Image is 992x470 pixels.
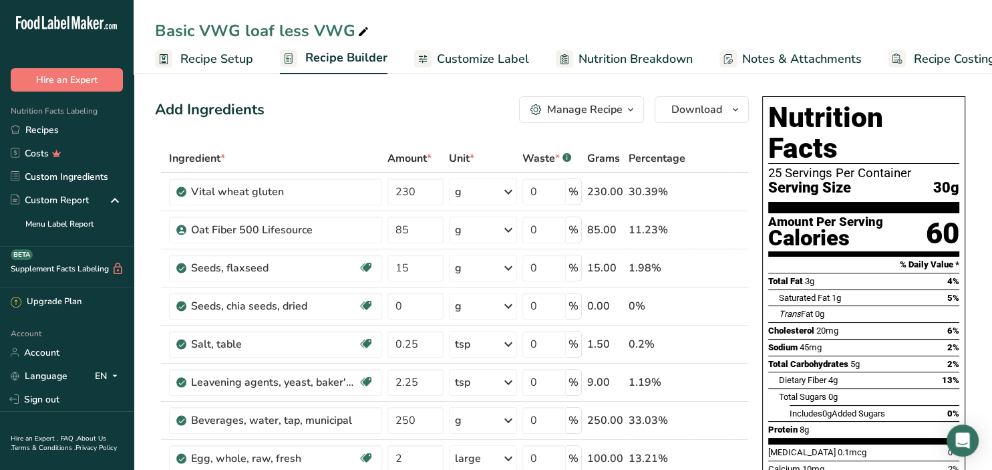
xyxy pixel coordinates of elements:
a: Recipe Builder [280,43,387,75]
span: Percentage [629,150,685,166]
i: Trans [779,309,801,319]
a: Notes & Attachments [719,44,862,74]
div: Open Intercom Messenger [947,425,979,457]
span: Saturated Fat [779,293,830,303]
span: 4% [947,276,959,286]
div: 230.00 [587,184,623,200]
div: Amount Per Serving [768,216,883,229]
div: 13.21% [629,451,685,467]
span: Cholesterol [768,326,814,336]
span: [MEDICAL_DATA] [768,447,836,457]
h1: Nutrition Facts [768,102,959,164]
span: 5g [850,359,860,369]
div: g [455,184,462,200]
span: 20mg [816,326,838,336]
a: Customize Label [414,44,529,74]
span: Includes Added Sugars [790,408,885,419]
button: Download [655,96,749,123]
a: About Us . [11,434,106,453]
a: Privacy Policy [75,443,117,453]
div: 1.98% [629,260,685,276]
div: large [455,451,481,467]
span: 0g [815,309,824,319]
div: Add Ingredients [155,99,265,121]
span: Ingredient [169,150,225,166]
div: g [455,298,462,314]
span: 2% [947,342,959,352]
div: Salt, table [191,336,358,352]
div: Manage Recipe [547,102,623,118]
span: Serving Size [768,180,851,197]
a: Language [11,364,67,388]
span: Total Carbohydrates [768,359,848,369]
span: Notes & Attachments [742,50,862,68]
div: 250.00 [587,413,623,429]
div: 0% [629,298,685,314]
div: EN [95,368,123,384]
div: Leavening agents, yeast, baker's, active dry [191,374,358,390]
div: 1.19% [629,374,685,390]
div: g [455,222,462,238]
span: Total Fat [768,276,803,286]
div: 9.00 [587,374,623,390]
div: 60 [926,216,959,251]
span: 2% [947,359,959,369]
span: Dietary Fiber [779,375,826,385]
a: Hire an Expert . [11,434,58,443]
a: Terms & Conditions . [11,443,75,453]
span: 8g [800,425,809,435]
div: Seeds, chia seeds, dried [191,298,358,314]
section: % Daily Value * [768,257,959,273]
span: 30g [933,180,959,197]
div: Vital wheat gluten [191,184,358,200]
span: Customize Label [437,50,529,68]
div: Custom Report [11,193,89,207]
a: Nutrition Breakdown [556,44,693,74]
div: 85.00 [587,222,623,238]
span: 4g [828,375,838,385]
div: 0.2% [629,336,685,352]
a: Recipe Setup [155,44,253,74]
div: Basic VWG loaf less VWG [155,19,371,43]
span: 45mg [800,342,822,352]
span: 0% [947,408,959,419]
span: 0% [948,447,959,457]
div: 100.00 [587,451,623,467]
div: Upgrade Plan [11,296,81,309]
a: FAQ . [61,434,77,443]
span: Recipe Builder [305,49,387,67]
span: Sodium [768,342,798,352]
div: tsp [455,374,470,390]
div: 25 Servings Per Container [768,166,959,180]
div: Oat Fiber 500 Lifesource [191,222,358,238]
div: 0.00 [587,298,623,314]
div: 33.03% [629,413,685,429]
span: 13% [942,375,959,385]
div: g [455,260,462,276]
button: Manage Recipe [519,96,644,123]
span: Nutrition Breakdown [578,50,693,68]
span: Download [671,102,722,118]
div: Beverages, water, tap, municipal [191,413,358,429]
div: 11.23% [629,222,685,238]
span: Fat [779,309,813,319]
div: 30.39% [629,184,685,200]
span: Protein [768,425,798,435]
span: Unit [449,150,474,166]
div: Seeds, flaxseed [191,260,358,276]
span: 6% [947,326,959,336]
div: tsp [455,336,470,352]
div: Egg, whole, raw, fresh [191,451,358,467]
span: 5% [947,293,959,303]
div: Calories [768,229,883,248]
span: Amount [387,150,432,166]
span: 1g [832,293,841,303]
div: Waste [522,150,571,166]
span: 0.1mcg [838,447,866,457]
div: BETA [11,249,33,260]
div: g [455,413,462,429]
div: 15.00 [587,260,623,276]
div: 1.50 [587,336,623,352]
span: 3g [805,276,814,286]
span: Grams [587,150,620,166]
